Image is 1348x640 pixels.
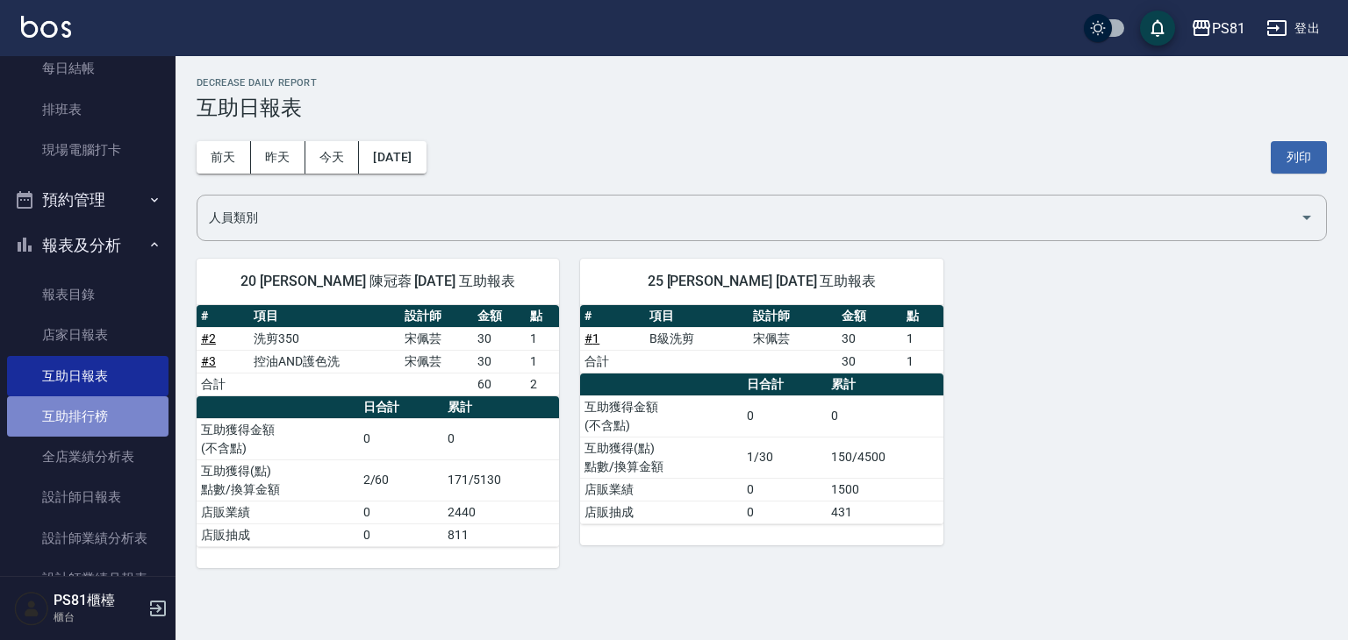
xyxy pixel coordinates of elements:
a: 互助排行榜 [7,396,168,437]
td: 0 [359,418,443,459]
a: 設計師業績分析表 [7,518,168,558]
table: a dense table [197,305,559,396]
td: 互助獲得金額 (不含點) [580,395,742,437]
td: 150/4500 [827,437,943,478]
button: Open [1293,203,1321,231]
a: 互助日報表 [7,356,168,396]
th: 項目 [645,305,749,328]
td: 30 [837,350,902,373]
td: 洗剪350 [249,327,400,350]
a: 現場電腦打卡 [7,130,168,170]
img: Logo [21,16,71,38]
th: 累計 [443,396,560,419]
td: 2 [526,373,559,395]
h3: 互助日報表 [197,96,1327,120]
th: 金額 [473,305,526,328]
th: 項目 [249,305,400,328]
td: 互助獲得(點) 點數/換算金額 [580,437,742,478]
td: 171/5130 [443,459,560,501]
a: #2 [201,331,216,345]
a: 排班表 [7,89,168,130]
button: [DATE] [359,141,426,174]
th: 點 [902,305,943,328]
td: 1 [526,327,559,350]
a: 每日結帳 [7,48,168,89]
table: a dense table [580,373,943,524]
h5: PS81櫃檯 [54,592,143,609]
td: 30 [473,350,526,373]
td: 0 [443,418,560,459]
td: 合計 [580,350,645,373]
td: 1 [526,350,559,373]
td: 431 [827,501,943,523]
a: #3 [201,354,216,368]
button: 報表及分析 [7,223,168,268]
img: Person [14,591,49,626]
td: 互助獲得(點) 點數/換算金額 [197,459,359,501]
td: 30 [473,327,526,350]
button: save [1140,11,1175,46]
td: 1500 [827,478,943,501]
button: 昨天 [251,141,305,174]
a: 店家日報表 [7,315,168,355]
td: 0 [359,523,443,546]
td: 60 [473,373,526,395]
td: 0 [359,501,443,523]
td: 宋佩芸 [400,327,473,350]
th: 設計師 [400,305,473,328]
button: 今天 [305,141,360,174]
td: 合計 [197,373,249,395]
button: 登出 [1259,12,1327,45]
th: 日合計 [359,396,443,419]
td: 店販業績 [197,501,359,523]
td: 30 [837,327,902,350]
table: a dense table [197,396,559,547]
td: 811 [443,523,560,546]
td: 2440 [443,501,560,523]
td: 1/30 [742,437,827,478]
button: PS81 [1184,11,1252,46]
th: # [197,305,249,328]
td: 1 [902,350,943,373]
td: 1 [902,327,943,350]
th: 累計 [827,373,943,396]
td: 0 [827,395,943,437]
td: 宋佩芸 [749,327,837,350]
button: 前天 [197,141,251,174]
th: 設計師 [749,305,837,328]
p: 櫃台 [54,609,143,625]
a: 設計師日報表 [7,477,168,517]
td: 宋佩芸 [400,350,473,373]
div: PS81 [1212,18,1245,39]
th: # [580,305,645,328]
a: #1 [584,331,599,345]
td: 店販抽成 [580,501,742,523]
button: 列印 [1271,141,1327,174]
td: 控油AND護色洗 [249,350,400,373]
input: 人員名稱 [204,203,1293,233]
td: 0 [742,395,827,437]
td: 互助獲得金額 (不含點) [197,418,359,459]
th: 日合計 [742,373,827,396]
h2: Decrease Daily Report [197,77,1327,89]
th: 金額 [837,305,902,328]
table: a dense table [580,305,943,373]
span: 20 [PERSON_NAME] 陳冠蓉 [DATE] 互助報表 [218,273,538,290]
td: 店販抽成 [197,523,359,546]
td: 0 [742,501,827,523]
td: 2/60 [359,459,443,501]
a: 全店業績分析表 [7,437,168,477]
button: 預約管理 [7,177,168,223]
span: 25 [PERSON_NAME] [DATE] 互助報表 [601,273,921,290]
a: 報表目錄 [7,274,168,315]
a: 設計師業績月報表 [7,558,168,599]
td: 店販業績 [580,478,742,501]
td: B級洗剪 [645,327,749,350]
th: 點 [526,305,559,328]
td: 0 [742,478,827,501]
